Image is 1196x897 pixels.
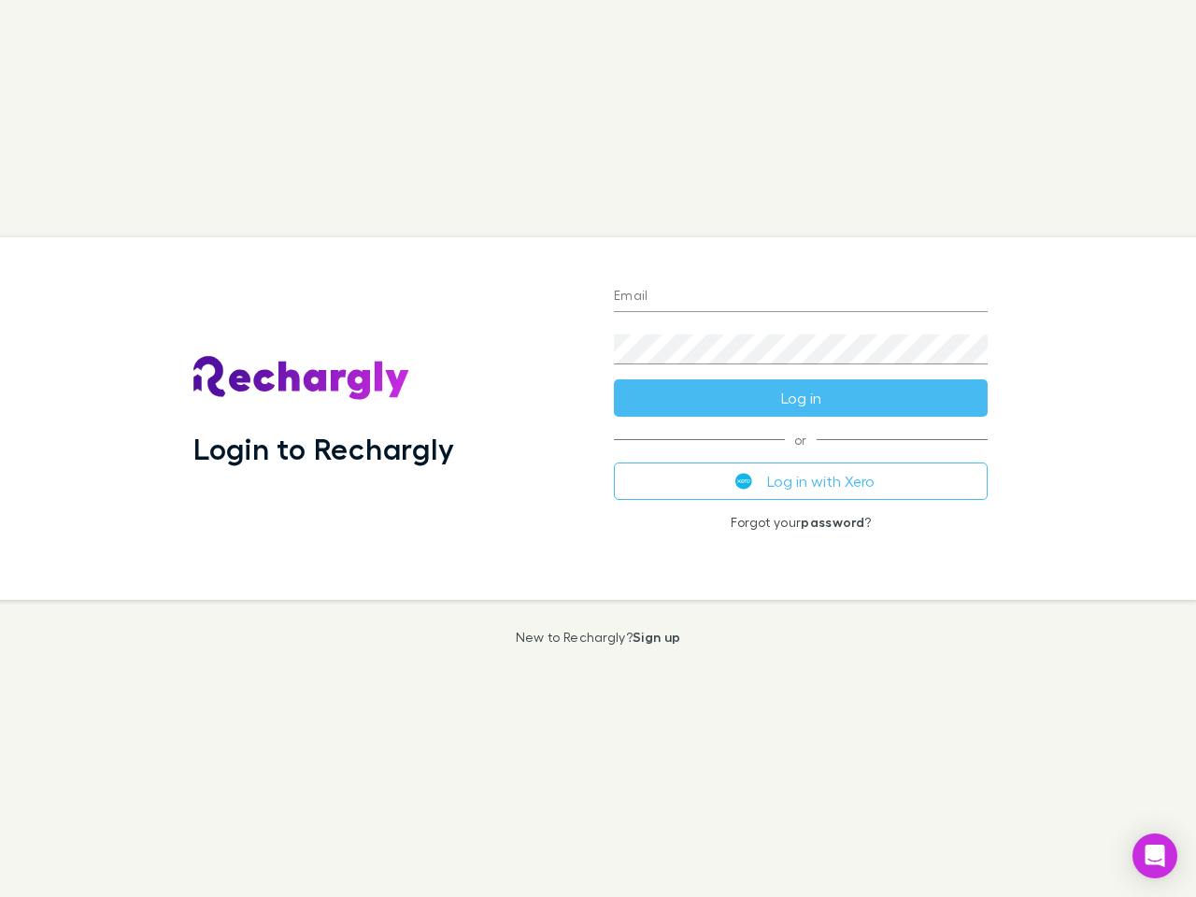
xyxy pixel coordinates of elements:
div: Open Intercom Messenger [1132,833,1177,878]
img: Rechargly's Logo [193,356,410,401]
button: Log in with Xero [614,463,988,500]
span: or [614,439,988,440]
p: Forgot your ? [614,515,988,530]
h1: Login to Rechargly [193,431,454,466]
a: password [801,514,864,530]
img: Xero's logo [735,473,752,490]
button: Log in [614,379,988,417]
a: Sign up [633,629,680,645]
p: New to Rechargly? [516,630,681,645]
